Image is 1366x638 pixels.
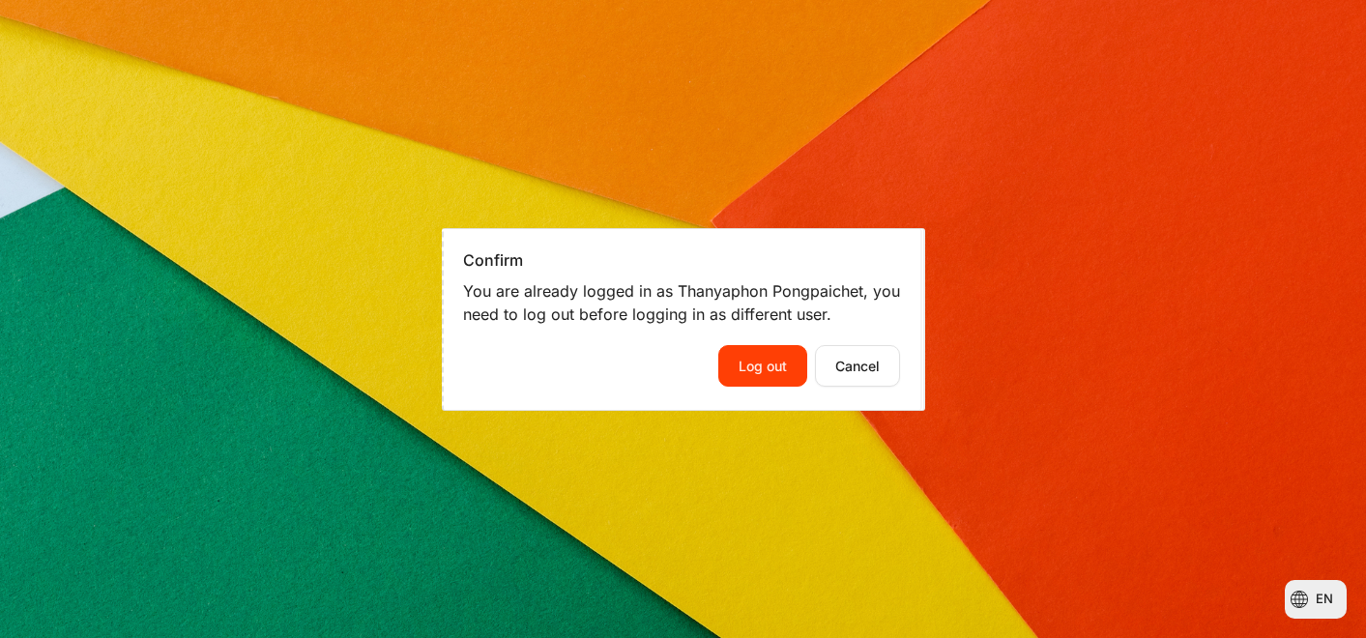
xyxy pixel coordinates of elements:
[1285,580,1347,619] button: Languages
[463,279,904,326] p: You are already logged in as Thanyaphon Pongpaichet, you need to log out before logging in as dif...
[815,345,900,386] button: Cancel
[718,345,807,386] button: Log out
[1316,590,1333,609] span: en
[463,248,523,272] h4: Confirm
